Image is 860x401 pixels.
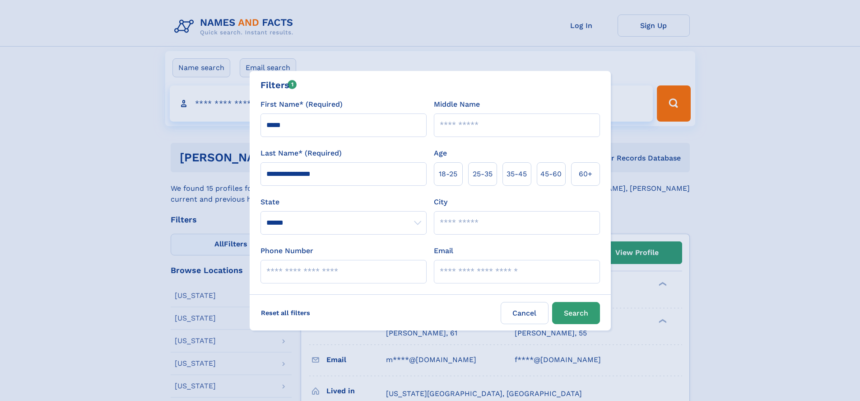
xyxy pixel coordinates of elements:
[260,99,343,110] label: First Name* (Required)
[434,99,480,110] label: Middle Name
[260,148,342,159] label: Last Name* (Required)
[507,169,527,179] span: 35‑45
[434,197,447,208] label: City
[260,197,427,208] label: State
[540,169,562,179] span: 45‑60
[579,169,592,179] span: 60+
[255,302,316,324] label: Reset all filters
[260,78,297,92] div: Filters
[434,245,453,256] label: Email
[552,302,600,324] button: Search
[501,302,549,324] label: Cancel
[260,245,313,256] label: Phone Number
[439,169,457,179] span: 18‑25
[473,169,493,179] span: 25‑35
[434,148,447,159] label: Age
